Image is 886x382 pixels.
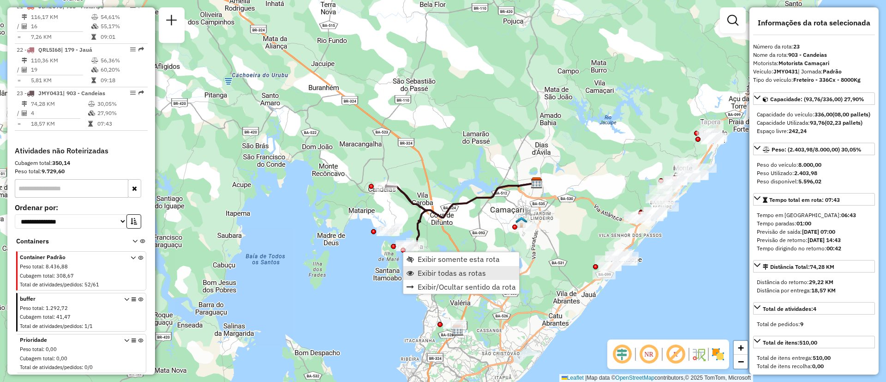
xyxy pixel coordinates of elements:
[793,43,800,50] strong: 23
[642,210,665,219] div: Atividade não roteirizada - JORGE PEIXARIA
[82,364,83,370] span: :
[515,216,527,228] img: ZUMPY CATUAMA
[700,135,724,145] div: Atividade não roteirizada - FELIPE
[664,343,687,365] span: Exibir rótulo
[614,256,637,266] div: Atividade não roteirizada - ODILON SANTOS DE SOU
[43,305,44,311] span: :
[703,133,726,142] div: Atividade não roteirizada - MARCIA DE JESUS SANTOS
[763,305,816,312] span: Total de atividades:
[130,47,136,52] em: Opções
[22,110,27,116] i: Total de Atividades
[701,134,724,144] div: Atividade não roteirizada - RAFAEL FERREIRA DE A
[711,347,725,362] img: Exibir/Ocultar setores
[657,179,680,188] div: Atividade não roteirizada - 52.082.900 DENIS GAB
[63,90,105,97] span: | 903 - Candeias
[377,227,400,236] div: Atividade não roteirizada - PAULO HENRIQUE SANTO
[46,305,68,311] span: 1.292,72
[757,236,871,244] div: Previsão de retorno:
[757,211,871,219] div: Tempo em [GEOGRAPHIC_DATA]:
[132,338,136,373] i: Opções
[798,68,842,75] span: | Jornada:
[20,281,82,288] span: Total de atividades/pedidos
[15,146,148,155] h4: Atividades não Roteirizadas
[825,119,862,126] strong: (02,23 pallets)
[800,321,803,327] strong: 9
[43,263,44,270] span: :
[770,96,864,103] span: Capacidade: (93,76/336,00) 27,90%
[30,109,88,118] td: 4
[763,263,834,271] div: Distância Total:
[17,76,21,85] td: =
[763,339,817,347] div: Total de itens:
[100,76,144,85] td: 09:18
[15,202,148,213] label: Ordenar por:
[813,354,831,361] strong: 510,00
[380,224,403,233] div: Atividade não roteirizada - EDICARLOS LIMA DE AL
[832,111,870,118] strong: (08,00 pallets)
[757,228,871,236] div: Previsão de saída:
[20,336,120,344] span: Prioridade
[20,295,120,303] span: buffer
[738,342,744,353] span: +
[15,167,148,176] div: Peso total:
[20,314,54,320] span: Cubagem total
[82,323,83,329] span: :
[799,339,817,346] strong: 510,00
[20,253,120,261] span: Container Padrão
[757,354,871,362] div: Total de itens entrega:
[20,346,43,352] span: Peso total
[84,364,93,370] span: 0/0
[56,355,67,362] span: 0,00
[796,220,811,227] strong: 01:00
[808,236,841,243] strong: [DATE] 14:43
[649,185,672,194] div: Atividade não roteirizada - ANTONIO GOES MAGALHA
[753,336,875,348] a: Total de itens:510,00
[20,305,43,311] span: Peso total
[607,251,630,261] div: Atividade não roteirizada - JUCIENE SANTOS DA CO
[403,252,519,266] li: Exibir somente esta rota
[757,177,871,186] div: Peso disponível:
[97,99,144,109] td: 30,05%
[724,11,742,30] a: Exibir filtros
[20,355,54,362] span: Cubagem total
[616,375,655,381] a: OpenStreetMap
[30,12,91,22] td: 116,17 KM
[773,68,798,75] strong: JMY0431
[628,214,651,224] div: Atividade não roteirizada - SOLON PADILHA
[810,119,825,126] strong: 93,76
[753,59,875,67] div: Motorista:
[38,46,61,53] span: QRL5I68
[54,355,55,362] span: :
[813,305,816,312] strong: 4
[443,320,466,329] div: Atividade não roteirizada - MARINALDO LIMA DA SILVA
[757,244,871,253] div: Tempo dirigindo no retorno:
[734,341,748,355] a: Zoom in
[753,76,875,84] div: Tipo do veículo:
[100,56,144,65] td: 56,36%
[17,109,21,118] td: /
[17,46,92,53] span: 22 -
[606,252,629,261] div: Atividade não roteirizada - JO CARLOS
[753,316,875,332] div: Total de atividades:4
[22,101,27,107] i: Distância Total
[798,178,821,185] strong: 5.596,02
[753,274,875,298] div: Distância Total:74,28 KM
[52,159,70,166] strong: 350,14
[685,171,708,180] div: Atividade não roteirizada - WIG ALIMENTOS LTDA -
[91,14,98,20] i: % de utilização do peso
[132,297,136,332] i: Opções
[676,166,699,176] div: Atividade não roteirizada - CLEITON CAETANO
[615,256,638,266] div: Atividade não roteirizada - EDNALVA DE SOUZA COS
[753,143,875,155] a: Peso: (2.403,98/8.000,00) 30,05%
[418,255,500,263] span: Exibir somente esta rota
[644,207,667,217] div: Atividade não roteirizada - DEP ALAN
[753,51,875,59] div: Nome da rota:
[788,51,827,58] strong: 903 - Candeias
[46,263,68,270] span: 8.436,88
[22,14,27,20] i: Distância Total
[823,68,842,75] strong: Padrão
[757,110,871,119] div: Capacidade do veículo:
[753,107,875,139] div: Capacidade: (93,76/336,00) 27,90%
[757,362,871,370] div: Total de itens recolha:
[30,22,91,31] td: 16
